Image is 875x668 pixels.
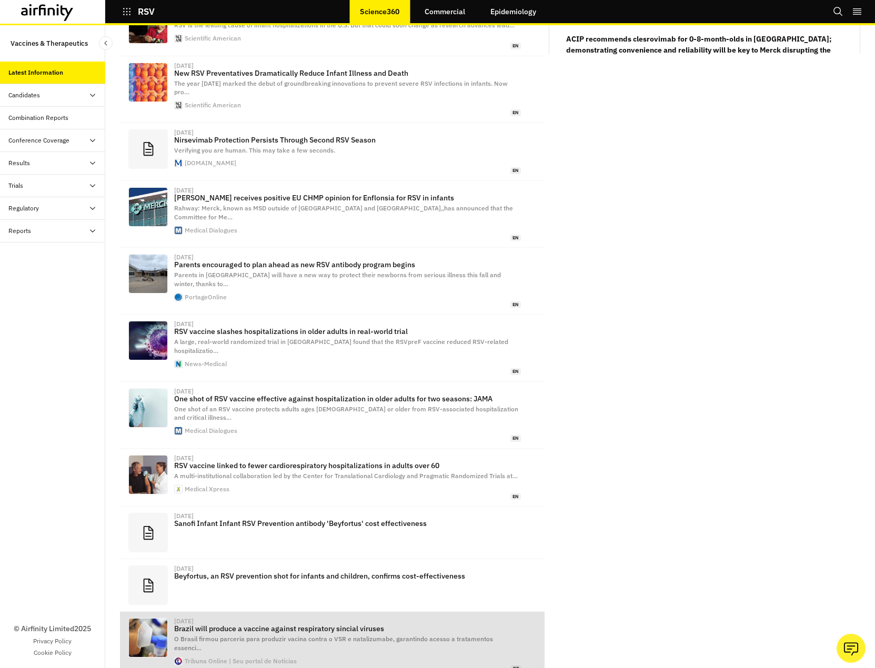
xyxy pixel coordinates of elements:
[510,167,521,174] span: en
[174,394,521,403] p: One shot of RSV vaccine effective against hospitalization in older adults for two seasons: JAMA
[174,624,521,633] p: Brazil will produce a vaccine against respiratory sincial viruses
[14,623,91,634] p: © Airfinity Limited 2025
[566,34,832,66] strong: ACIP recommends clesrovimab for 0-8-month-olds in [GEOGRAPHIC_DATA]; demonstrating convenience an...
[120,559,545,612] a: [DATE]Beyfortus, an RSV prevention shot for infants and children, confirms cost-effectiveness
[120,123,545,181] a: [DATE]Nirsevimab Protection Persists Through Second RSV SeasonVerifying you are human. This may t...
[174,260,521,269] p: Parents encouraged to plan ahead as new RSV antibody program begins
[174,187,194,194] div: [DATE]
[8,136,69,145] div: Conference Coverage
[8,113,68,123] div: Combination Reports
[510,435,521,442] span: en
[174,63,194,69] div: [DATE]
[174,136,521,144] p: Nirsevimab Protection Persists Through Second RSV Season
[174,338,508,355] span: A large, real-world randomized trial in [GEOGRAPHIC_DATA] found that the RSVpreF vaccine reduced ...
[174,21,515,29] span: RSV is the leading cause of infant hospitalizations in the U.S. But that could soon change as res...
[185,160,236,166] div: [DOMAIN_NAME]
[174,461,521,470] p: RSV vaccine linked to fewer cardiorespiratory hospitalizations in adults over 60
[833,3,843,21] button: Search
[120,315,545,381] a: [DATE]RSV vaccine slashes hospitalizations in older adults in real-world trialA large, real-world...
[185,361,227,367] div: News-Medical
[837,634,866,663] button: Ask our analysts
[8,226,31,236] div: Reports
[174,146,335,154] span: Verifying you are human. This may take a few seconds.
[174,79,508,96] span: The year [DATE] marked the debut of groundbreaking innovations to prevent severe RSV infections i...
[185,294,227,300] div: PortageOnline
[175,360,182,368] img: favicon-96x96.png
[174,204,513,221] span: Rahway: Merck, known as MSD outside of [GEOGRAPHIC_DATA] and [GEOGRAPHIC_DATA],,has announced tha...
[129,619,167,657] img: scaleDownProportionalFillBackground-1.jpg
[510,43,521,49] span: en
[99,36,113,50] button: Close Sidebar
[174,271,501,288] span: Parents in [GEOGRAPHIC_DATA] will have a new way to protect their newborns from serious illness t...
[185,658,297,664] div: Tribuna Online | Seu portal de Notícias
[174,321,194,327] div: [DATE]
[185,102,241,108] div: Scientific American
[129,321,167,360] img: ImageForNews_819066_17579122747531203.jpg
[8,181,23,190] div: Trials
[138,7,155,16] p: RSV
[175,485,182,493] img: web-app-manifest-512x512.png
[122,3,155,21] button: RSV
[174,405,518,422] span: One shot of an RSV vaccine protects adults ages [DEMOGRAPHIC_DATA] or older from RSV-associated h...
[510,235,521,241] span: en
[8,204,39,213] div: Regulatory
[120,382,545,449] a: [DATE]One shot of RSV vaccine effective against hospitalization in older adults for two seasons: ...
[8,90,40,100] div: Candidates
[129,63,167,102] img: saw1025RSV_Pediatrics.jpg
[174,69,521,77] p: New RSV Preventatives Dramatically Reduce Infant Illness and Death
[33,636,72,646] a: Privacy Policy
[510,368,521,375] span: en
[129,456,167,494] img: older-adult-vaccine.jpg
[129,255,167,293] img: PXL_20250918_191448142.jpg
[120,449,545,507] a: [DATE]RSV vaccine linked to fewer cardiorespiratory hospitalizations in adults over 60A multi-ins...
[174,129,194,136] div: [DATE]
[175,293,182,301] img: android-icon-192x192-2fbf04a18d920f8b495040c5e324505d5d6a8967f862f94a37b236145370ccb2.png
[34,648,72,657] a: Cookie Policy
[510,301,521,308] span: en
[129,188,167,226] img: 231498-merck-50.jpg
[175,159,182,167] img: faviconV2
[120,248,545,315] a: [DATE]Parents encouraged to plan ahead as new RSV antibody program beginsParents in [GEOGRAPHIC_D...
[175,427,182,434] img: favicon.ico
[174,513,194,519] div: [DATE]
[120,181,545,248] a: [DATE][PERSON_NAME] receives positive EU CHMP opinion for Enflonsia for RSV in infantsRahway: Mer...
[174,455,194,461] div: [DATE]
[174,565,194,572] div: [DATE]
[174,519,521,528] p: Sanofi Infant Infant RSV Prevention antibody 'Beyfortus' cost effectiveness
[11,34,88,53] p: Vaccines & Therapeutics
[510,493,521,500] span: en
[174,388,194,394] div: [DATE]
[8,68,63,77] div: Latest Information
[185,486,229,492] div: Medical Xpress
[120,56,545,123] a: [DATE]New RSV Preventatives Dramatically Reduce Infant Illness and DeathThe year [DATE] marked th...
[185,428,237,434] div: Medical Dialogues
[510,109,521,116] span: en
[174,327,521,336] p: RSV vaccine slashes hospitalizations in older adults in real-world trial
[129,389,167,427] img: 240420-vaccine-5.jpg
[175,227,182,234] img: favicon.ico
[174,472,518,480] span: A multi-institutional collaboration led by the Center for Translational Cardiology and Pragmatic ...
[174,635,493,652] span: O Brasil firmou parceria para produzir vacina contra o VSR e natalizumabe, garantindo acesso a tr...
[175,35,182,42] img: favicon.ico
[8,158,30,168] div: Results
[175,102,182,109] img: favicon.ico
[175,657,182,665] img: favicon.svg
[185,35,241,42] div: Scientific American
[185,227,237,234] div: Medical Dialogues
[120,507,545,559] a: [DATE]Sanofi Infant Infant RSV Prevention antibody 'Beyfortus' cost effectiveness
[174,618,194,624] div: [DATE]
[174,194,521,202] p: [PERSON_NAME] receives positive EU CHMP opinion for Enflonsia for RSV in infants
[360,7,399,16] p: Science360
[174,572,521,580] p: Beyfortus, an RSV prevention shot for infants and children, confirms cost-effectiveness
[174,254,194,260] div: [DATE]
